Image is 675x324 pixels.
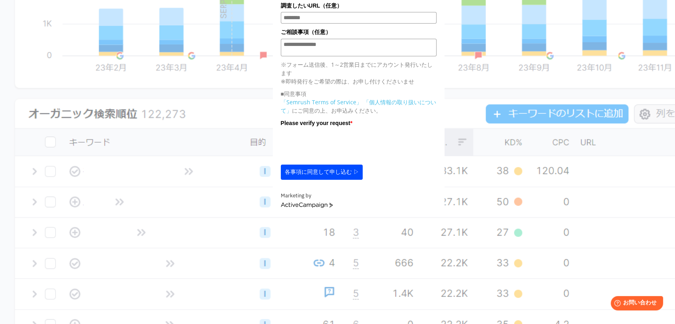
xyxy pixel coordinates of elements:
[281,89,437,98] p: ■同意事項
[281,119,437,127] label: Please verify your request
[604,293,666,315] iframe: Help widget launcher
[281,98,362,106] a: 「Semrush Terms of Service」
[281,28,437,36] label: ご相談事項（任意）
[281,1,437,10] label: 調査したいURL（任意）
[281,98,436,114] a: 「個人情報の取り扱いについて」
[281,129,402,161] iframe: reCAPTCHA
[281,60,437,85] p: ※フォーム送信後、1～2営業日までにアカウント発行いたします ※即時発行をご希望の際は、お申し付けくださいませ
[281,98,437,115] p: にご同意の上、お申込みください。
[281,192,437,200] div: Marketing by
[281,165,363,180] button: 各事項に同意して申し込む ▷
